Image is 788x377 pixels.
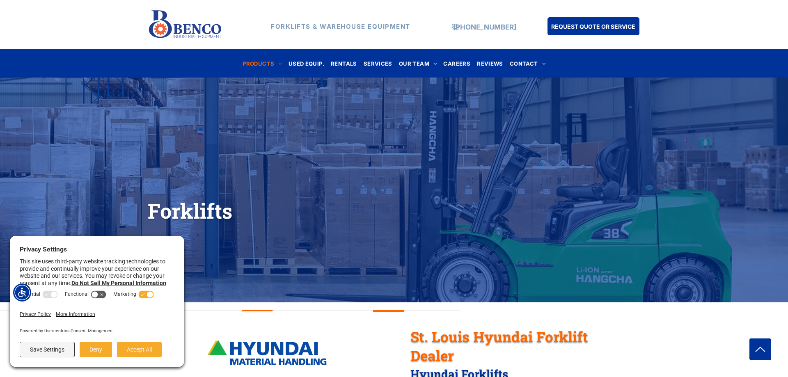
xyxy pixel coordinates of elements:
span: St. Louis Hyundai Forklift Dealer [410,327,588,365]
a: REVIEWS [474,58,506,69]
a: OUR TEAM [396,58,440,69]
strong: FORKLIFTS & WAREHOUSE EQUIPMENT [271,23,410,30]
img: bencoindustrial [205,338,328,366]
a: REQUEST QUOTE OR SERVICE [547,17,639,35]
a: USED EQUIP. [285,58,328,69]
span: REQUEST QUOTE OR SERVICE [551,19,635,34]
a: CAREERS [440,58,474,69]
a: RENTALS [328,58,360,69]
a: SERVICES [360,58,396,69]
a: [PHONE_NUMBER] [453,23,516,31]
a: PRODUCTS [239,58,285,69]
a: CONTACT [506,58,549,69]
span: Forklifts [148,197,232,224]
div: Accessibility Menu [13,283,31,302]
